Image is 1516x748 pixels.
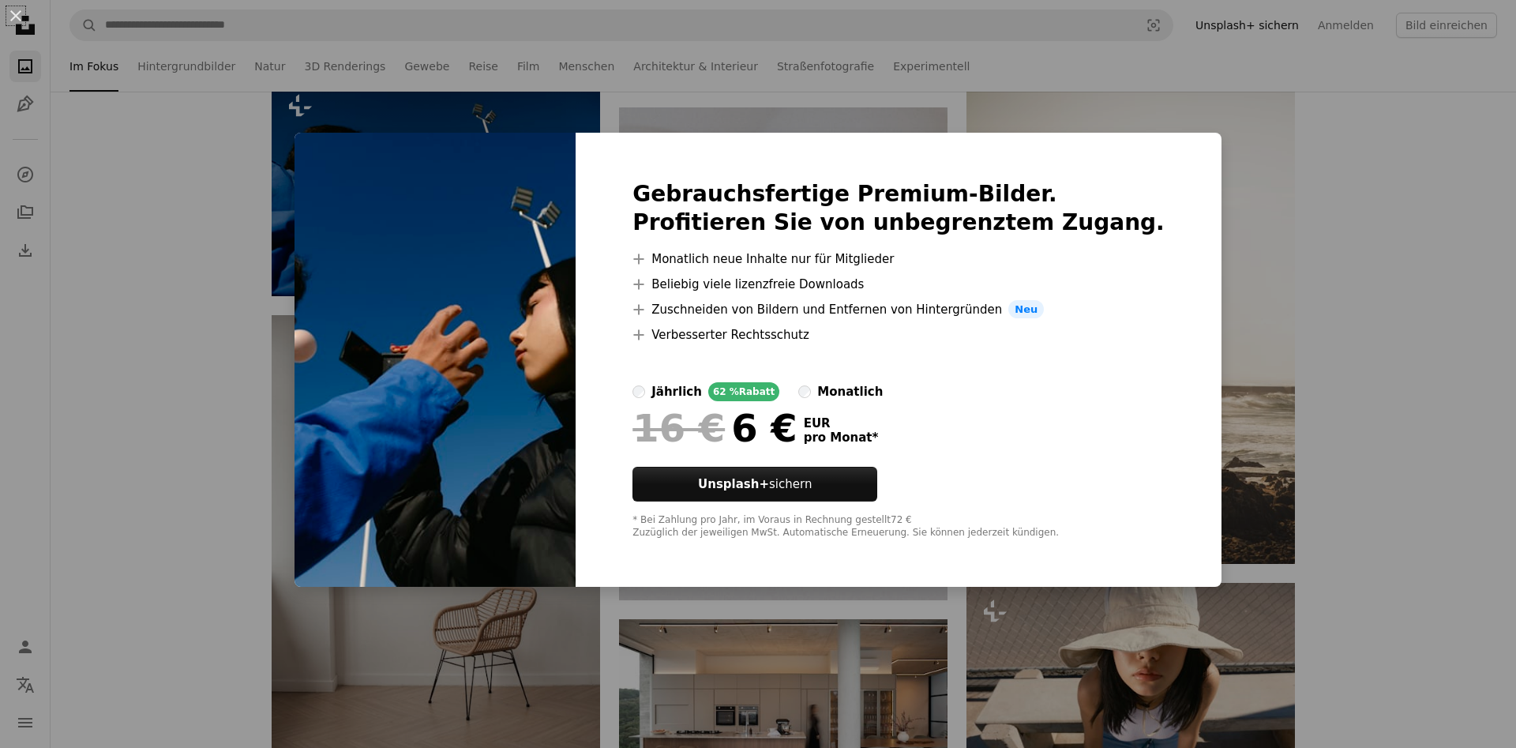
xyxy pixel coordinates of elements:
[651,382,702,401] div: jährlich
[632,250,1165,269] li: Monatlich neue Inhalte nur für Mitglieder
[698,477,769,491] strong: Unsplash+
[708,382,779,401] div: 62 % Rabatt
[798,385,811,398] input: monatlich
[632,325,1165,344] li: Verbesserter Rechtsschutz
[632,467,877,502] button: Unsplash+sichern
[295,133,576,588] img: premium_photo-1736803526387-df0841344bf0
[632,275,1165,294] li: Beliebig viele lizenzfreie Downloads
[632,385,645,398] input: jährlich62 %Rabatt
[817,382,883,401] div: monatlich
[1008,300,1044,319] span: Neu
[632,514,1165,539] div: * Bei Zahlung pro Jahr, im Voraus in Rechnung gestellt 72 € Zuzüglich der jeweiligen MwSt. Automa...
[804,416,879,430] span: EUR
[632,408,797,449] div: 6 €
[632,180,1165,237] h2: Gebrauchsfertige Premium-Bilder. Profitieren Sie von unbegrenztem Zugang.
[804,430,879,445] span: pro Monat *
[632,408,725,449] span: 16 €
[632,300,1165,319] li: Zuschneiden von Bildern und Entfernen von Hintergründen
